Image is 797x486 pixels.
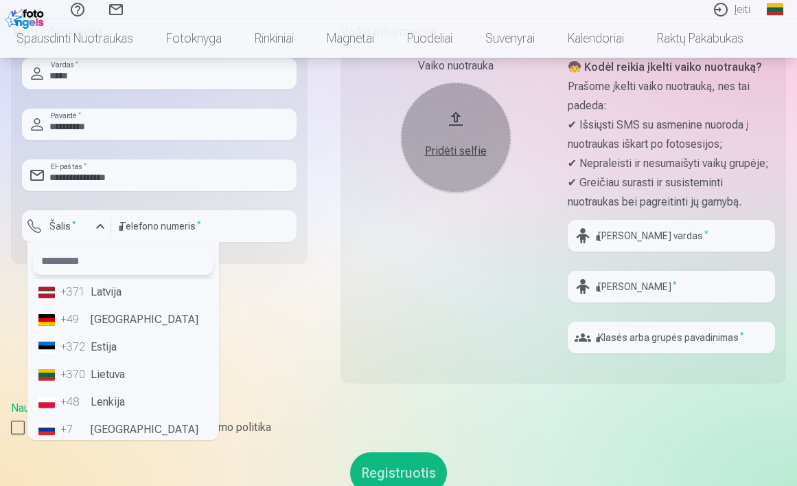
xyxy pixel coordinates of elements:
div: +370 [60,366,88,383]
li: Latvija [33,278,213,306]
strong: 🧒 Kodėl reikia įkelti vaiko nuotrauką? [568,60,762,74]
a: Magnetai [310,19,391,58]
li: Lenkija [33,388,213,416]
div: , [11,400,786,436]
div: +49 [60,311,88,328]
p: ✔ Išsiųsti SMS su asmenine nuoroda į nuotraukas iškart po fotosesijos; [568,115,775,154]
button: Šalis* [22,210,111,242]
div: +372 [60,339,88,355]
div: +7 [60,421,88,438]
a: Rinkiniai [238,19,310,58]
div: +371 [60,284,88,300]
li: Estija [33,333,213,361]
a: Suvenyrai [469,19,551,58]
li: [GEOGRAPHIC_DATA] [33,306,213,333]
button: Pridėti selfie [401,82,511,192]
div: Pridėti selfie [415,143,497,159]
p: ✔ Greičiau surasti ir susisteminti nuotraukas bei pagreitinti jų gamybą. [568,173,775,212]
label: Šalis [44,219,82,233]
a: Naudotojo sutartis [11,401,98,415]
p: ✔ Nepraleisti ir nesumaišyti vaikų grupėje; [568,154,775,173]
label: Sutinku su Naudotojo sutartimi ir privatumo politika [11,419,786,436]
li: Lietuva [33,361,213,388]
div: Vaiko nuotrauka [351,58,559,74]
div: +48 [60,394,88,410]
p: Prašome įkelti vaiko nuotrauką, nes tai padeda: [568,77,775,115]
a: Raktų pakabukas [640,19,760,58]
a: Kalendoriai [551,19,640,58]
img: /fa2 [5,5,47,29]
a: Fotoknyga [150,19,238,58]
a: Puodeliai [391,19,469,58]
li: [GEOGRAPHIC_DATA] [33,416,213,443]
